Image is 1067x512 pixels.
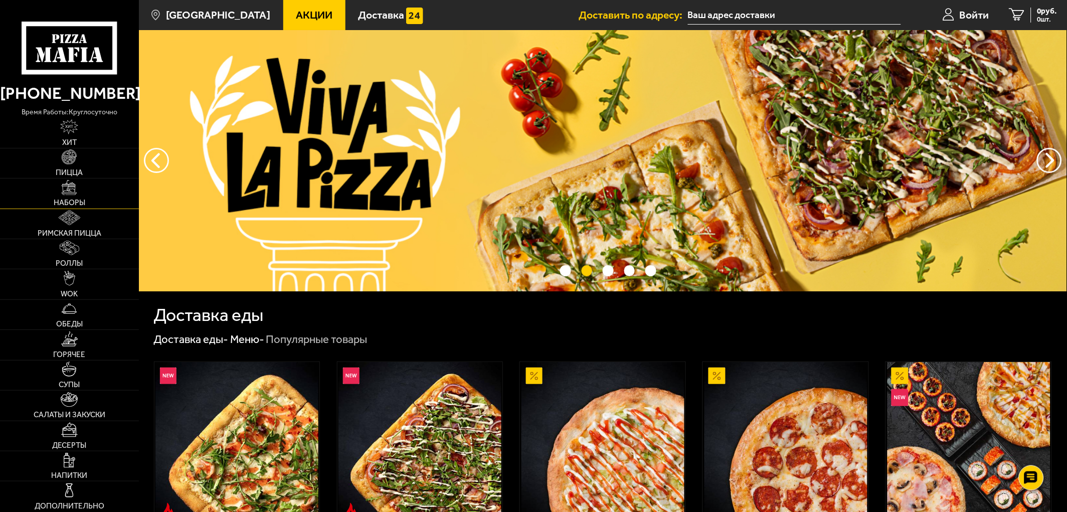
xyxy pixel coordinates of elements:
[160,368,176,384] img: Новинка
[144,148,169,173] button: следующий
[296,10,332,20] span: Акции
[52,442,86,449] span: Десерты
[59,381,80,389] span: Супы
[154,306,264,324] h1: Доставка еды
[62,139,77,146] span: Хит
[645,265,656,276] button: точки переключения
[358,10,404,20] span: Доставка
[1037,8,1057,16] span: 0 руб.
[579,10,688,20] span: Доставить по адресу:
[708,368,725,384] img: Акционный
[35,502,104,510] span: Дополнительно
[603,265,613,276] button: точки переключения
[624,265,635,276] button: точки переключения
[166,10,270,20] span: [GEOGRAPHIC_DATA]
[892,389,908,406] img: Новинка
[56,260,83,267] span: Роллы
[266,332,367,347] div: Популярные товары
[38,230,101,237] span: Римская пицца
[343,368,360,384] img: Новинка
[688,6,902,25] input: Ваш адрес доставки
[526,368,543,384] img: Акционный
[892,368,908,384] img: Акционный
[51,472,87,479] span: Напитки
[560,265,571,276] button: точки переключения
[53,351,85,359] span: Горячее
[960,10,989,20] span: Войти
[56,169,83,177] span: Пицца
[56,320,83,328] span: Обеды
[1037,148,1062,173] button: предыдущий
[54,199,85,207] span: Наборы
[61,290,78,298] span: WOK
[1037,16,1057,23] span: 0 шт.
[406,8,423,24] img: 15daf4d41897b9f0e9f617042186c801.svg
[582,265,592,276] button: точки переключения
[230,332,264,346] a: Меню-
[34,411,105,419] span: Салаты и закуски
[154,332,229,346] a: Доставка еды-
